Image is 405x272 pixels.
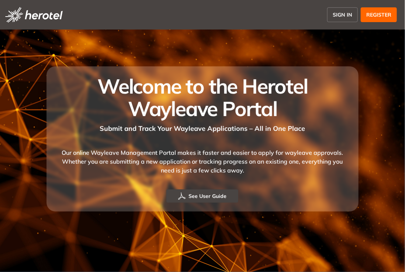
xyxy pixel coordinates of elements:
[166,189,238,203] button: See User Guide
[361,7,397,22] button: REGISTER
[5,7,63,22] img: logo
[327,7,358,22] button: SIGN IN
[366,11,391,19] span: REGISTER
[97,73,308,121] span: Welcome to the Herotel Wayleave Portal
[55,133,350,189] div: Our online Wayleave Management Portal makes it faster and easier to apply for wayleave approvals....
[333,11,352,19] span: SIGN IN
[55,120,350,133] div: Submit and Track Your Wayleave Applications – All in One Place
[188,192,226,200] span: See User Guide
